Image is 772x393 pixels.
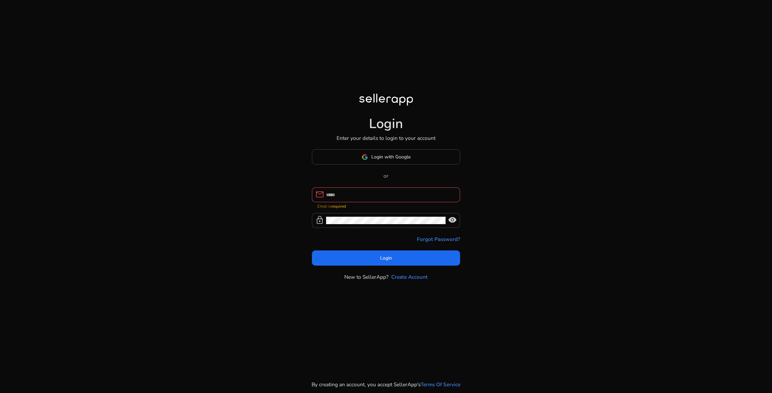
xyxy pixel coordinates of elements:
span: lock [315,216,324,224]
a: Create Account [391,273,428,281]
a: Forgot Password? [417,235,460,243]
span: mail [315,190,324,199]
span: Login [380,254,392,262]
span: Login with Google [371,153,410,160]
button: Login with Google [312,149,460,164]
strong: required [331,204,346,209]
p: or [312,172,460,180]
img: google-logo.svg [362,154,368,160]
a: Terms Of Service [421,381,460,388]
p: Enter your details to login to your account [337,134,435,142]
p: New to SellerApp? [344,273,389,281]
h1: Login [369,116,403,132]
span: visibility [448,216,457,224]
mat-error: Email is [317,202,455,209]
button: Login [312,250,460,266]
